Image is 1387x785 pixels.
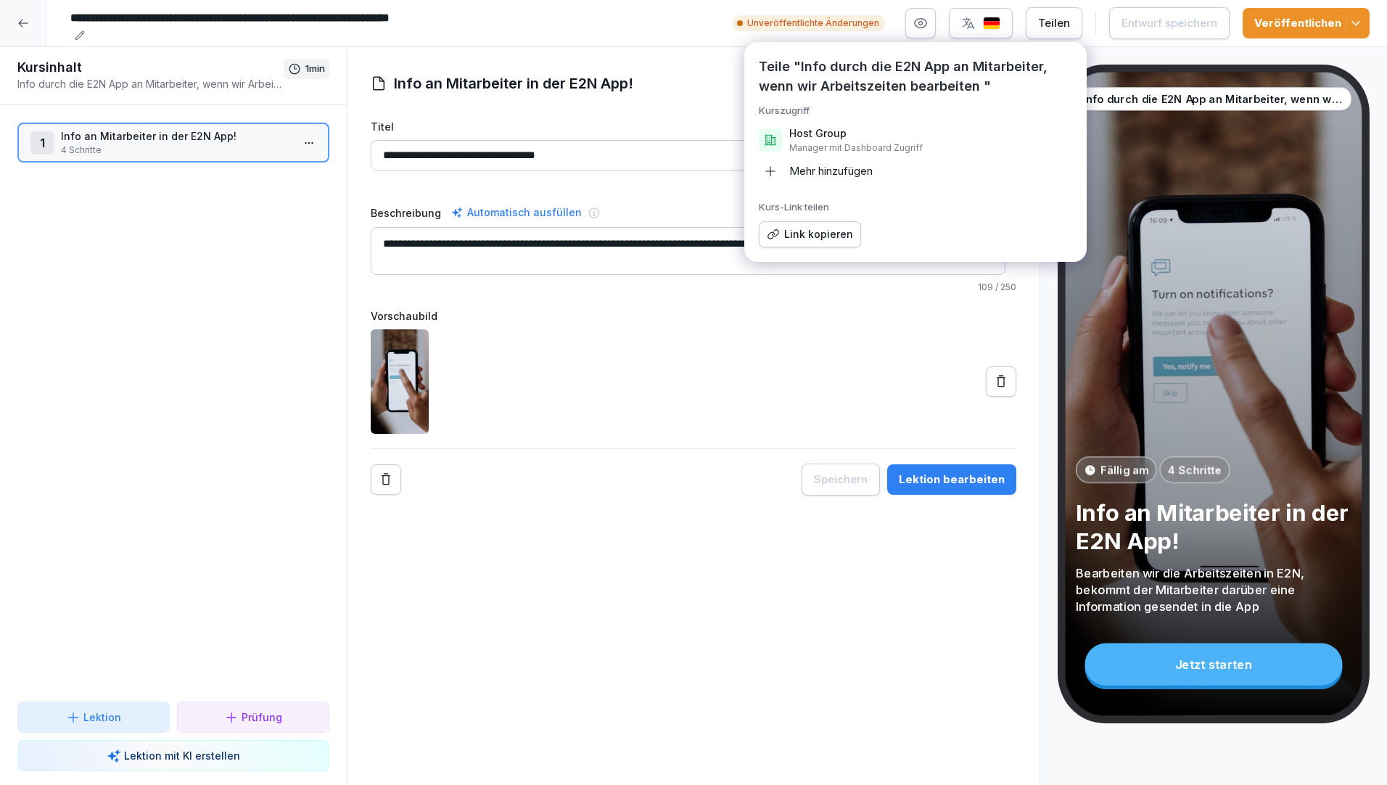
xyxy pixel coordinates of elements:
[747,17,879,30] p: Unveröffentlichte Änderungen
[983,17,1000,30] img: de.svg
[1100,462,1148,478] p: Fällig am
[371,464,401,495] button: Remove
[83,710,121,725] p: Lektion
[1121,15,1217,31] div: Entwurf speichern
[887,464,1016,495] button: Lektion bearbeiten
[394,73,633,94] h1: Info an Mitarbeiter in der E2N App!
[17,59,284,76] h1: Kursinhalt
[759,201,1072,213] h5: Kurs-Link teilen
[1038,15,1070,31] div: Teilen
[899,472,1005,488] div: Lektion bearbeiten
[30,131,54,155] div: 1
[17,740,329,771] button: Lektion mit KI erstellen
[1243,8,1370,38] button: Veröffentlichen
[789,126,847,141] p: Host Group
[305,62,325,76] p: 1 min
[1082,91,1344,107] p: Info durch die E2N App an Mitarbeiter, wenn wir Arbeitszeiten bearbeiten
[17,123,329,163] div: 1Info an Mitarbeiter in der E2N App!4 Schritte
[814,472,868,488] div: Speichern
[448,204,585,221] div: Automatisch ausfüllen
[753,160,1078,183] button: Mehr hinzufügen
[789,142,923,154] p: Manager mit Dashboard Zugriff
[371,281,1016,294] p: / 250
[802,464,880,496] button: Speichern
[17,702,170,733] button: Lektion
[371,205,441,221] label: Beschreibung
[371,308,1016,324] label: Vorschaubild
[1026,7,1082,39] button: Teilen
[978,281,993,292] span: 109
[17,76,284,91] p: Info durch die E2N App an Mitarbeiter, wenn wir Arbeitszeiten bearbeiten
[759,104,1072,116] h5: Kurszugriff
[177,702,329,733] button: Prüfung
[759,160,873,183] div: Mehr hinzufügen
[124,748,240,763] p: Lektion mit KI erstellen
[371,119,1016,134] label: Titel
[767,226,853,242] div: Link kopieren
[1109,7,1230,39] button: Entwurf speichern
[1254,15,1358,31] div: Veröffentlichen
[1168,462,1222,478] p: 4 Schritte
[61,128,292,144] p: Info an Mitarbeiter in der E2N App!
[1076,564,1351,615] p: Bearbeiten wir die Arbeitszeiten in E2N, bekommt der Mitarbeiter darüber eine Information gesende...
[371,329,429,434] img: ynycwsv2eo4j0q3xg3tmrh9g.png
[371,176,1016,189] p: / 150
[1076,498,1351,556] p: Info an Mitarbeiter in der E2N App!
[61,144,292,157] p: 4 Schritte
[759,221,861,247] button: Link kopieren
[242,710,282,725] p: Prüfung
[759,57,1072,96] p: Teile "Info durch die E2N App an Mitarbeiter, wenn wir Arbeitszeiten bearbeiten "
[1085,644,1342,686] div: Jetzt starten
